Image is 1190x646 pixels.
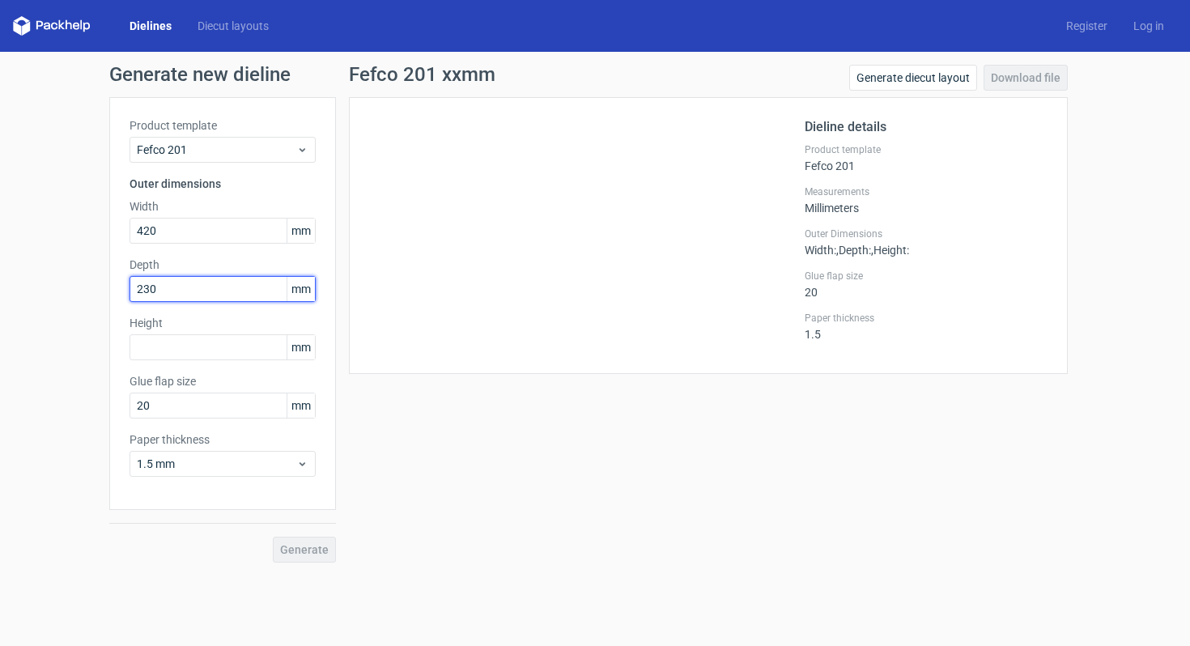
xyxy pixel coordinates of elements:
label: Glue flap size [130,373,316,389]
label: Measurements [805,185,1048,198]
h1: Generate new dieline [109,65,1081,84]
label: Outer Dimensions [805,227,1048,240]
div: Millimeters [805,185,1048,215]
label: Product template [805,143,1048,156]
span: Width : [805,244,836,257]
span: 1.5 mm [137,456,296,472]
h3: Outer dimensions [130,176,316,192]
h2: Dieline details [805,117,1048,137]
label: Paper thickness [805,312,1048,325]
label: Product template [130,117,316,134]
label: Height [130,315,316,331]
div: Fefco 201 [805,143,1048,172]
span: , Depth : [836,244,871,257]
h1: Fefco 201 xxmm [349,65,495,84]
span: Fefco 201 [137,142,296,158]
a: Diecut layouts [185,18,282,34]
a: Log in [1120,18,1177,34]
span: mm [287,219,315,243]
label: Width [130,198,316,215]
div: 20 [805,270,1048,299]
label: Depth [130,257,316,273]
a: Generate diecut layout [849,65,977,91]
span: mm [287,335,315,359]
a: Register [1053,18,1120,34]
div: 1.5 [805,312,1048,341]
label: Paper thickness [130,431,316,448]
span: mm [287,277,315,301]
a: Dielines [117,18,185,34]
label: Glue flap size [805,270,1048,283]
span: mm [287,393,315,418]
span: , Height : [871,244,909,257]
